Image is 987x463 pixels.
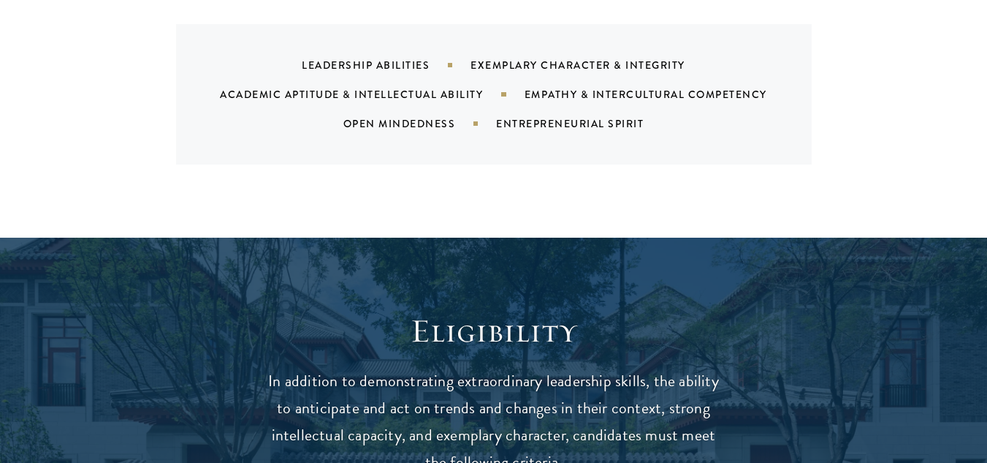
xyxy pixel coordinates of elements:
div: Academic Aptitude & Intellectual Ability [220,87,524,102]
div: Open Mindedness [343,116,497,131]
h2: Eligibility [267,311,720,352]
div: Exemplary Character & Integrity [470,58,722,72]
div: Entrepreneurial Spirit [496,116,680,131]
div: Leadership Abilities [302,58,470,72]
div: Empathy & Intercultural Competency [525,87,804,102]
